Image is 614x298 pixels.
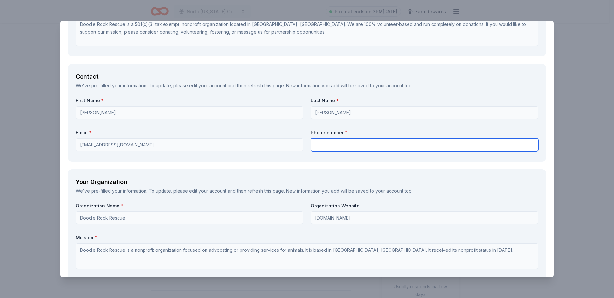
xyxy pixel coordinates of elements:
[189,83,226,88] a: edit your account
[76,177,538,187] div: Your Organization
[189,188,226,194] a: edit your account
[311,129,538,136] label: Phone number
[76,97,303,104] label: First Name
[76,129,303,136] label: Email
[76,234,538,241] label: Mission
[76,187,538,195] div: We've pre-filled your information. To update, please and then refresh this page. New information ...
[76,82,538,90] div: We've pre-filled your information. To update, please and then refresh this page. New information ...
[76,203,303,209] label: Organization Name
[311,97,538,104] label: Last Name
[76,72,538,82] div: Contact
[76,243,538,269] textarea: Doodle Rock Rescue is a nonprofit organization focused on advocating or providing services for an...
[311,203,538,209] label: Organization Website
